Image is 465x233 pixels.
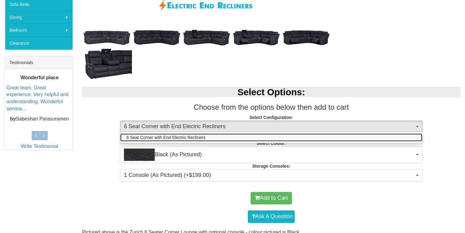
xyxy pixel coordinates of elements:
[124,149,155,161] img: Black (As Pictured)
[10,116,16,121] b: by
[257,141,286,146] strong: Select Colour:
[5,56,73,69] div: Testimonials
[120,146,423,163] button: Black (As Pictured)Black (As Pictured)
[124,171,415,179] span: 1 Console (As Pictured) (+$199.00)
[82,103,460,111] h3: Choose from the options below then add to cart
[120,169,423,182] button: 1 Console (As Pictured) (+$199.00)
[249,115,293,120] strong: Select Configuration:
[6,85,69,112] a: Great team. Great experience. Very helpful and understanding. Wonderful service...
[21,144,58,149] a: Write Testimonial
[5,37,73,50] a: Clearance
[5,24,73,37] a: Bedroom
[251,192,292,204] button: Add to Cart
[124,149,415,161] span: Black (As Pictured)
[126,134,205,141] span: 6 Seat Corner with End Electric Recliners
[20,75,58,80] b: Wonderful place
[124,123,415,131] span: 6 Seat Corner with End Electric Recliners
[5,11,73,24] a: Dining
[120,121,423,133] button: 6 Seat Corner with End Electric Recliners
[237,87,305,97] b: Select Options:
[248,211,294,223] a: Ask A Question
[6,116,73,123] p: Sabeshan Parasuramen
[252,164,290,169] strong: Storage Consoles:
